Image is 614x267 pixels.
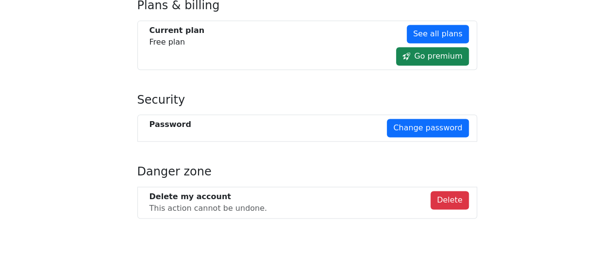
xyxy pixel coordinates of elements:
[407,25,469,43] a: See all plans
[387,119,468,137] a: Change password
[137,93,477,107] h4: Security
[149,203,267,214] div: This action cannot be undone.
[149,25,205,48] div: Free plan
[149,119,191,130] div: Password
[396,47,468,65] a: Go premium
[149,191,267,203] div: Delete my account
[137,165,477,179] h4: Danger zone
[431,191,469,209] button: Delete
[149,25,205,36] div: Current plan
